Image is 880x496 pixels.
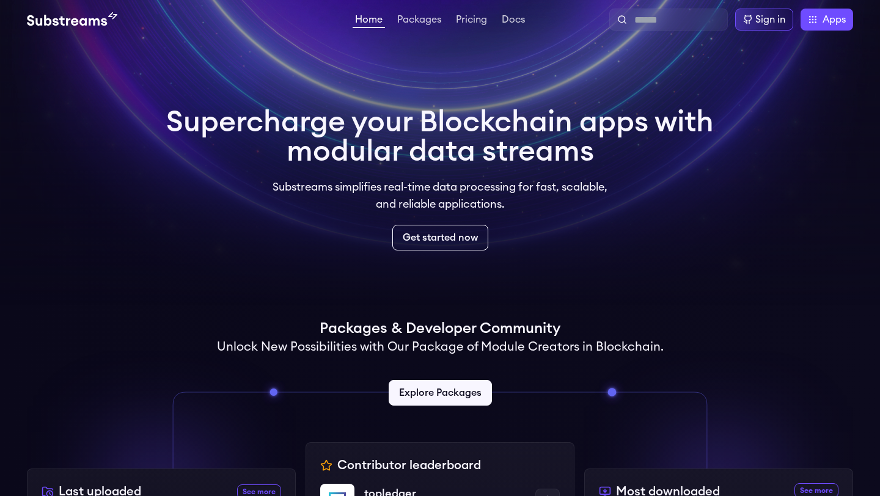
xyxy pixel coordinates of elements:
h1: Supercharge your Blockchain apps with modular data streams [166,108,714,166]
span: Apps [823,12,846,27]
a: Packages [395,15,444,27]
a: Get started now [392,225,488,250]
a: Docs [499,15,527,27]
div: Sign in [755,12,785,27]
a: Pricing [453,15,490,27]
h2: Unlock New Possibilities with Our Package of Module Creators in Blockchain. [217,338,664,356]
a: Home [353,15,385,28]
p: Substreams simplifies real-time data processing for fast, scalable, and reliable applications. [264,178,616,213]
a: Explore Packages [389,380,492,406]
h1: Packages & Developer Community [320,319,560,338]
a: Sign in [735,9,793,31]
img: Substream's logo [27,12,117,27]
